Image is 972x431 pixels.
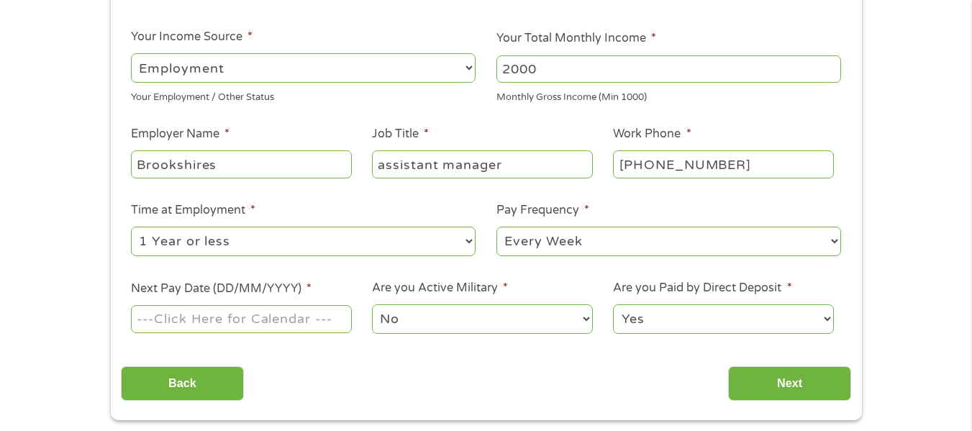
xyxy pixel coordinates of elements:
[131,127,230,142] label: Employer Name
[728,366,851,401] input: Next
[613,127,691,142] label: Work Phone
[496,86,841,105] div: Monthly Gross Income (Min 1000)
[372,127,429,142] label: Job Title
[496,203,589,218] label: Pay Frequency
[131,203,255,218] label: Time at Employment
[372,150,592,178] input: Cashier
[613,150,833,178] input: (231) 754-4010
[121,366,244,401] input: Back
[613,281,791,296] label: Are you Paid by Direct Deposit
[131,305,351,332] input: ---Click Here for Calendar ---
[372,281,508,296] label: Are you Active Military
[496,55,841,83] input: 1800
[131,281,312,296] label: Next Pay Date (DD/MM/YYYY)
[131,150,351,178] input: Walmart
[496,31,656,46] label: Your Total Monthly Income
[131,86,476,105] div: Your Employment / Other Status
[131,30,253,45] label: Your Income Source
